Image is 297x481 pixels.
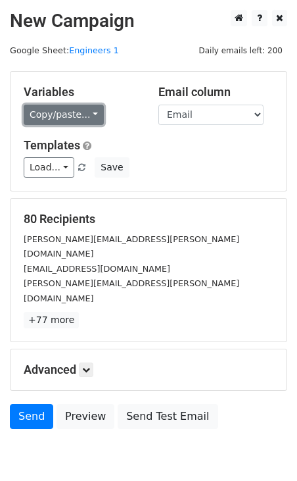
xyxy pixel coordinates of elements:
[24,85,139,99] h5: Variables
[24,264,170,274] small: [EMAIL_ADDRESS][DOMAIN_NAME]
[57,404,114,429] a: Preview
[69,45,119,55] a: Engineers 1
[194,43,287,58] span: Daily emails left: 200
[231,418,297,481] iframe: Chat Widget
[24,363,273,377] h5: Advanced
[118,404,217,429] a: Send Test Email
[24,138,80,152] a: Templates
[10,10,287,32] h2: New Campaign
[194,45,287,55] a: Daily emails left: 200
[95,157,129,178] button: Save
[10,45,119,55] small: Google Sheet:
[24,278,239,303] small: [PERSON_NAME][EMAIL_ADDRESS][PERSON_NAME][DOMAIN_NAME]
[24,234,239,259] small: [PERSON_NAME][EMAIL_ADDRESS][PERSON_NAME][DOMAIN_NAME]
[24,157,74,178] a: Load...
[10,404,53,429] a: Send
[24,212,273,226] h5: 80 Recipients
[24,105,104,125] a: Copy/paste...
[24,312,79,328] a: +77 more
[158,85,273,99] h5: Email column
